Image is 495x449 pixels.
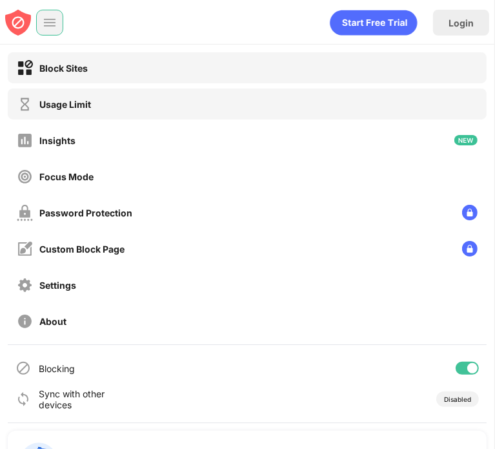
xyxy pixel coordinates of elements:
[17,241,33,257] img: customize-block-page-off.svg
[17,132,33,149] img: insights-off.svg
[39,99,91,110] div: Usage Limit
[15,392,31,407] img: sync-icon.svg
[39,171,94,182] div: Focus Mode
[330,10,418,36] div: animation
[17,277,33,293] img: settings-off.svg
[17,169,33,185] img: focus-off.svg
[39,363,75,374] div: Blocking
[462,205,478,220] img: lock-menu.svg
[39,316,66,327] div: About
[462,241,478,256] img: lock-menu.svg
[39,280,76,291] div: Settings
[39,244,125,255] div: Custom Block Page
[39,135,76,146] div: Insights
[17,96,33,112] img: time-usage-off.svg
[39,63,88,74] div: Block Sites
[5,10,31,36] img: blocksite-icon-red.svg
[17,60,33,76] img: block-on.svg
[39,388,105,410] div: Sync with other devices
[449,17,474,28] div: Login
[15,360,31,376] img: blocking-icon.svg
[444,395,471,403] div: Disabled
[17,205,33,221] img: password-protection-off.svg
[17,313,33,329] img: about-off.svg
[39,207,132,218] div: Password Protection
[454,135,478,145] img: new-icon.svg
